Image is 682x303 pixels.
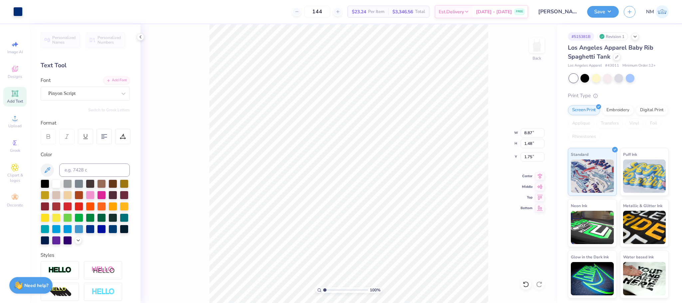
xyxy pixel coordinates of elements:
input: – – [304,6,330,18]
img: Standard [571,159,614,193]
span: FREE [516,9,523,14]
img: Metallic & Glitter Ink [623,211,666,244]
label: Font [41,77,51,84]
span: Standard [571,151,588,158]
span: $23.24 [352,8,366,15]
span: Glow in the Dark Ink [571,253,609,260]
span: Metallic & Glitter Ink [623,202,662,209]
strong: Need help? [24,282,48,289]
span: Est. Delivery [439,8,464,15]
button: Save [587,6,619,18]
div: # 515381B [568,32,594,41]
div: Rhinestones [568,132,600,142]
span: $3,346.56 [392,8,413,15]
div: Styles [41,251,130,259]
span: Image AI [7,49,23,55]
span: # 43011 [605,63,619,69]
img: Water based Ink [623,262,666,295]
span: Upload [8,123,22,129]
span: Center [521,174,533,178]
img: Back [530,39,544,52]
img: Glow in the Dark Ink [571,262,614,295]
span: Los Angeles Apparel Baby Rib Spaghetti Tank [568,44,653,61]
span: Add Text [7,99,23,104]
div: Transfers [596,119,623,129]
div: Foil [646,119,661,129]
span: Personalized Names [52,35,76,45]
span: Designs [8,74,22,79]
div: Text Tool [41,61,130,70]
div: Print Type [568,92,669,100]
div: Screen Print [568,105,600,115]
div: Back [533,55,541,61]
input: Untitled Design [533,5,582,18]
span: NM [646,8,654,16]
img: Neon Ink [571,211,614,244]
div: Digital Print [636,105,668,115]
span: Middle [521,184,533,189]
img: Shadow [92,266,115,274]
img: 3d Illusion [48,287,72,297]
div: Applique [568,119,594,129]
div: Embroidery [602,105,634,115]
img: Puff Ink [623,159,666,193]
input: e.g. 7428 c [59,163,130,177]
button: Switch to Greek Letters [88,107,130,113]
img: Negative Space [92,288,115,296]
img: Stroke [48,266,72,274]
div: Add Font [104,77,130,84]
span: Per Item [368,8,384,15]
span: Los Angeles Apparel [568,63,602,69]
div: Format [41,119,130,127]
div: Revision 1 [597,32,628,41]
span: Water based Ink [623,253,654,260]
div: Color [41,151,130,158]
span: Neon Ink [571,202,587,209]
span: Bottom [521,206,533,210]
span: 100 % [370,287,380,293]
span: Top [521,195,533,200]
a: NM [646,5,669,18]
span: Minimum Order: 12 + [622,63,656,69]
span: [DATE] - [DATE] [476,8,512,15]
span: Greek [10,148,20,153]
img: Naina Mehta [656,5,669,18]
span: Personalized Numbers [98,35,121,45]
span: Puff Ink [623,151,637,158]
span: Decorate [7,202,23,208]
span: Total [415,8,425,15]
span: Clipart & logos [3,172,27,183]
div: Vinyl [625,119,644,129]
